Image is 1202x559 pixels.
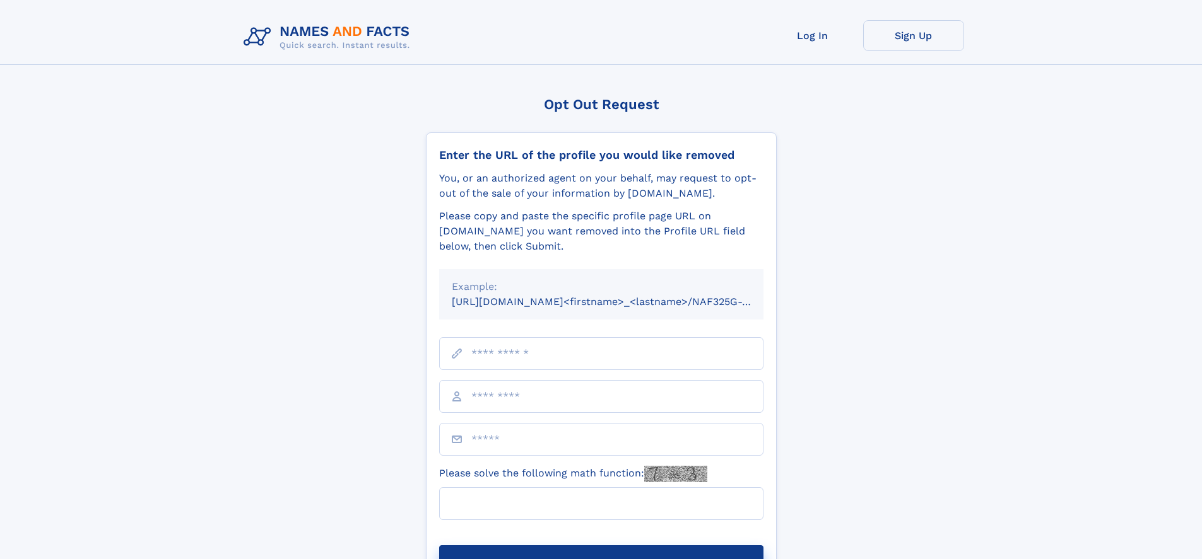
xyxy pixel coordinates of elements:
[439,466,707,482] label: Please solve the following math function:
[762,20,863,51] a: Log In
[863,20,964,51] a: Sign Up
[239,20,420,54] img: Logo Names and Facts
[439,209,763,254] div: Please copy and paste the specific profile page URL on [DOMAIN_NAME] you want removed into the Pr...
[439,148,763,162] div: Enter the URL of the profile you would like removed
[439,171,763,201] div: You, or an authorized agent on your behalf, may request to opt-out of the sale of your informatio...
[426,96,777,112] div: Opt Out Request
[452,279,751,294] div: Example:
[452,296,787,308] small: [URL][DOMAIN_NAME]<firstname>_<lastname>/NAF325G-xxxxxxxx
